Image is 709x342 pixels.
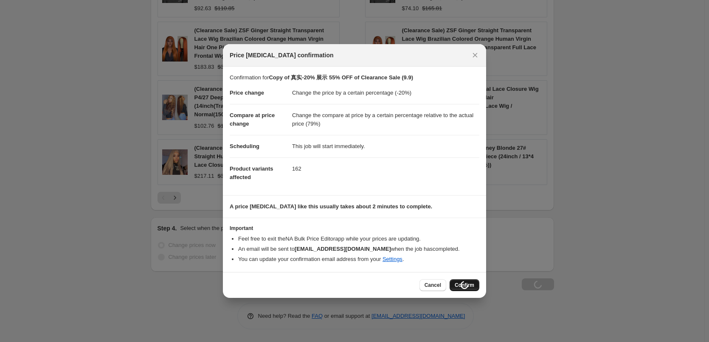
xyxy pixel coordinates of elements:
button: Cancel [419,279,446,291]
button: Close [469,49,481,61]
span: Product variants affected [230,165,273,180]
span: Cancel [425,282,441,289]
li: Feel free to exit the NA Bulk Price Editor app while your prices are updating. [238,235,479,243]
b: A price [MEDICAL_DATA] like this usually takes about 2 minutes to complete. [230,203,432,210]
b: Copy of 真实-20% 展示 55% OFF of Clearance Sale (9.9) [269,74,413,81]
a: Settings [383,256,402,262]
h3: Important [230,225,479,232]
b: [EMAIL_ADDRESS][DOMAIN_NAME] [295,246,391,252]
span: Price change [230,90,264,96]
li: An email will be sent to when the job has completed . [238,245,479,253]
li: You can update your confirmation email address from your . [238,255,479,264]
span: Scheduling [230,143,259,149]
dd: This job will start immediately. [292,135,479,157]
span: Compare at price change [230,112,275,127]
dd: Change the compare at price by a certain percentage relative to the actual price (79%) [292,104,479,135]
p: Confirmation for [230,73,479,82]
dd: 162 [292,157,479,180]
span: Price [MEDICAL_DATA] confirmation [230,51,334,59]
dd: Change the price by a certain percentage (-20%) [292,82,479,104]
